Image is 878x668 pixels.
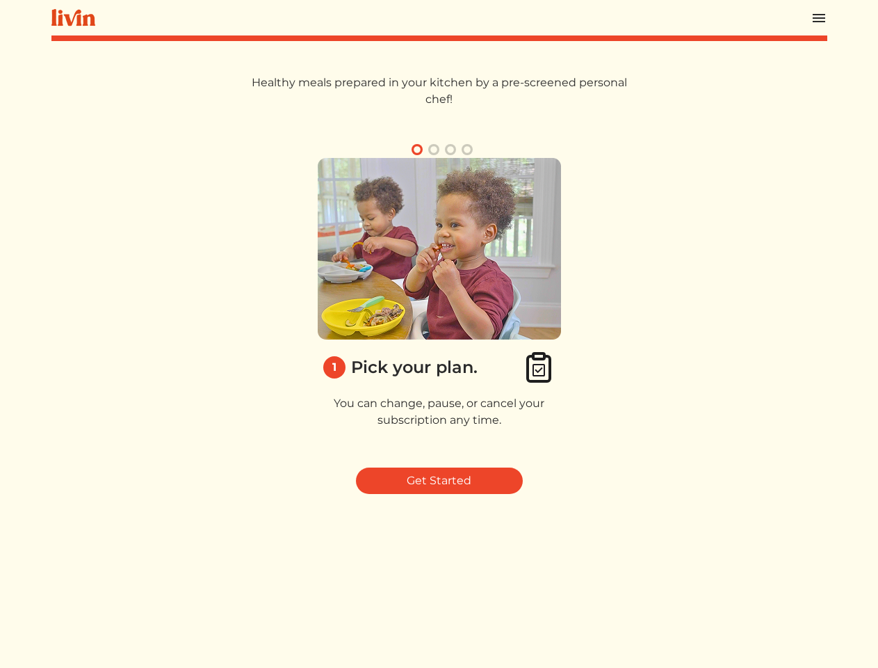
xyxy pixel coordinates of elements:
[318,158,561,340] img: 1_pick_plan-58eb60cc534f7a7539062c92543540e51162102f37796608976bb4e513d204c1.png
[351,355,478,380] div: Pick your plan.
[811,10,827,26] img: menu_hamburger-cb6d353cf0ecd9f46ceae1c99ecbeb4a00e71ca567a856bd81f57e9d8c17bb26.svg
[318,395,561,429] p: You can change, pause, or cancel your subscription any time.
[51,9,95,26] img: livin-logo-a0d97d1a881af30f6274990eb6222085a2533c92bbd1e4f22c21b4f0d0e3210c.svg
[323,356,345,379] div: 1
[356,468,523,494] a: Get Started
[245,74,633,108] p: Healthy meals prepared in your kitchen by a pre-screened personal chef!
[522,351,555,384] img: clipboard_check-4e1afea9aecc1d71a83bd71232cd3fbb8e4b41c90a1eb376bae1e516b9241f3c.svg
